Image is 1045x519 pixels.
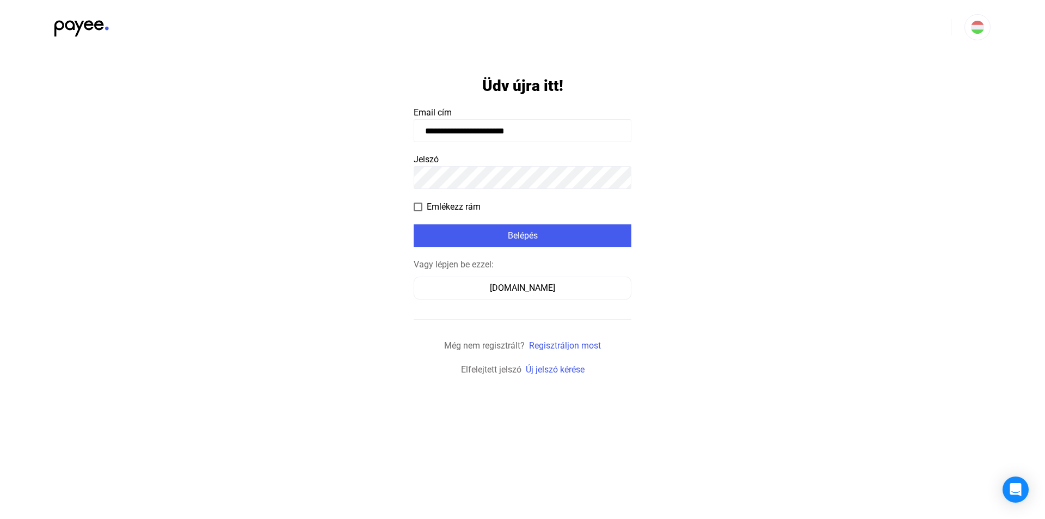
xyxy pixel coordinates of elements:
[414,277,631,300] button: [DOMAIN_NAME]
[444,340,525,351] span: Még nem regisztrált?
[414,107,452,118] span: Email cím
[529,340,601,351] a: Regisztráljon most
[461,364,521,375] span: Elfelejtett jelszó
[526,364,585,375] a: Új jelszó kérése
[414,224,631,247] button: Belépés
[54,14,109,36] img: black-payee-blue-dot.svg
[414,258,631,271] div: Vagy lépjen be ezzel:
[964,14,991,40] button: HU
[971,21,984,34] img: HU
[427,200,481,213] span: Emlékezz rám
[417,229,628,242] div: Belépés
[414,283,631,293] a: [DOMAIN_NAME]
[417,282,628,295] div: [DOMAIN_NAME]
[1003,477,1029,503] div: Open Intercom Messenger
[482,76,563,95] h1: Üdv újra itt!
[414,154,439,164] span: Jelszó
